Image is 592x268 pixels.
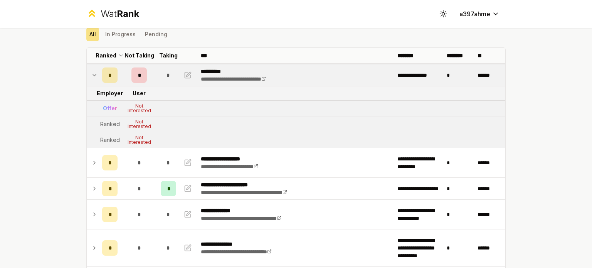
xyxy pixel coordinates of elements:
button: In Progress [102,27,139,41]
span: a397ahme [459,9,490,19]
button: a397ahme [453,7,506,21]
td: User [121,86,158,100]
div: Ranked [100,120,120,128]
button: Pending [142,27,170,41]
div: Wat [101,8,139,20]
button: All [86,27,99,41]
div: Not Interested [124,104,155,113]
p: Not Taking [124,52,154,59]
td: Employer [99,86,121,100]
div: Ranked [100,136,120,144]
p: Taking [159,52,178,59]
span: Rank [117,8,139,19]
a: WatRank [86,8,139,20]
div: Not Interested [124,135,155,145]
p: Ranked [96,52,116,59]
div: Not Interested [124,120,155,129]
div: Offer [103,105,117,112]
